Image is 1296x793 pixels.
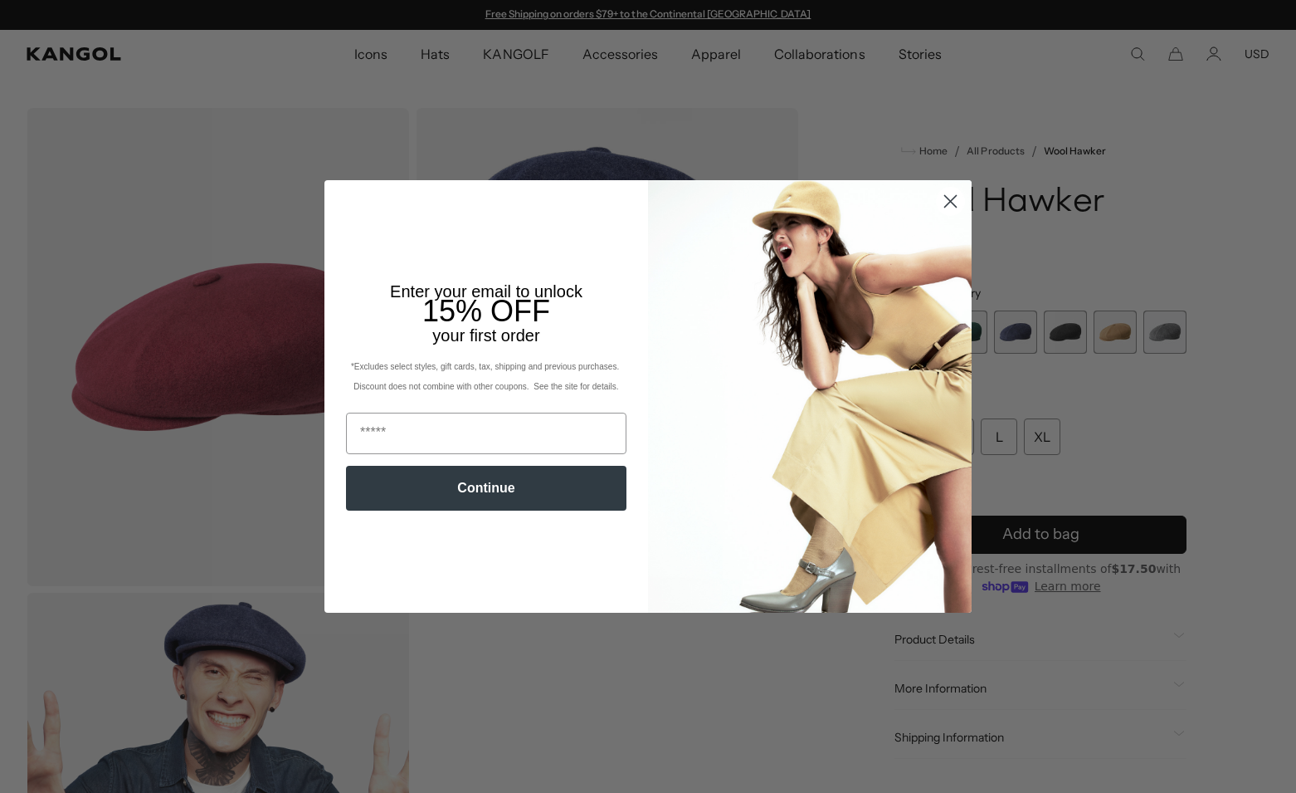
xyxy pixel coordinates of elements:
[422,294,550,328] span: 15% OFF
[648,180,972,612] img: 93be19ad-e773-4382-80b9-c9d740c9197f.jpeg
[351,362,621,391] span: *Excludes select styles, gift cards, tax, shipping and previous purchases. Discount does not comb...
[346,413,626,454] input: Email
[936,187,965,216] button: Close dialog
[346,466,626,511] button: Continue
[390,282,582,301] span: Enter your email to unlock
[432,326,539,345] span: your first order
